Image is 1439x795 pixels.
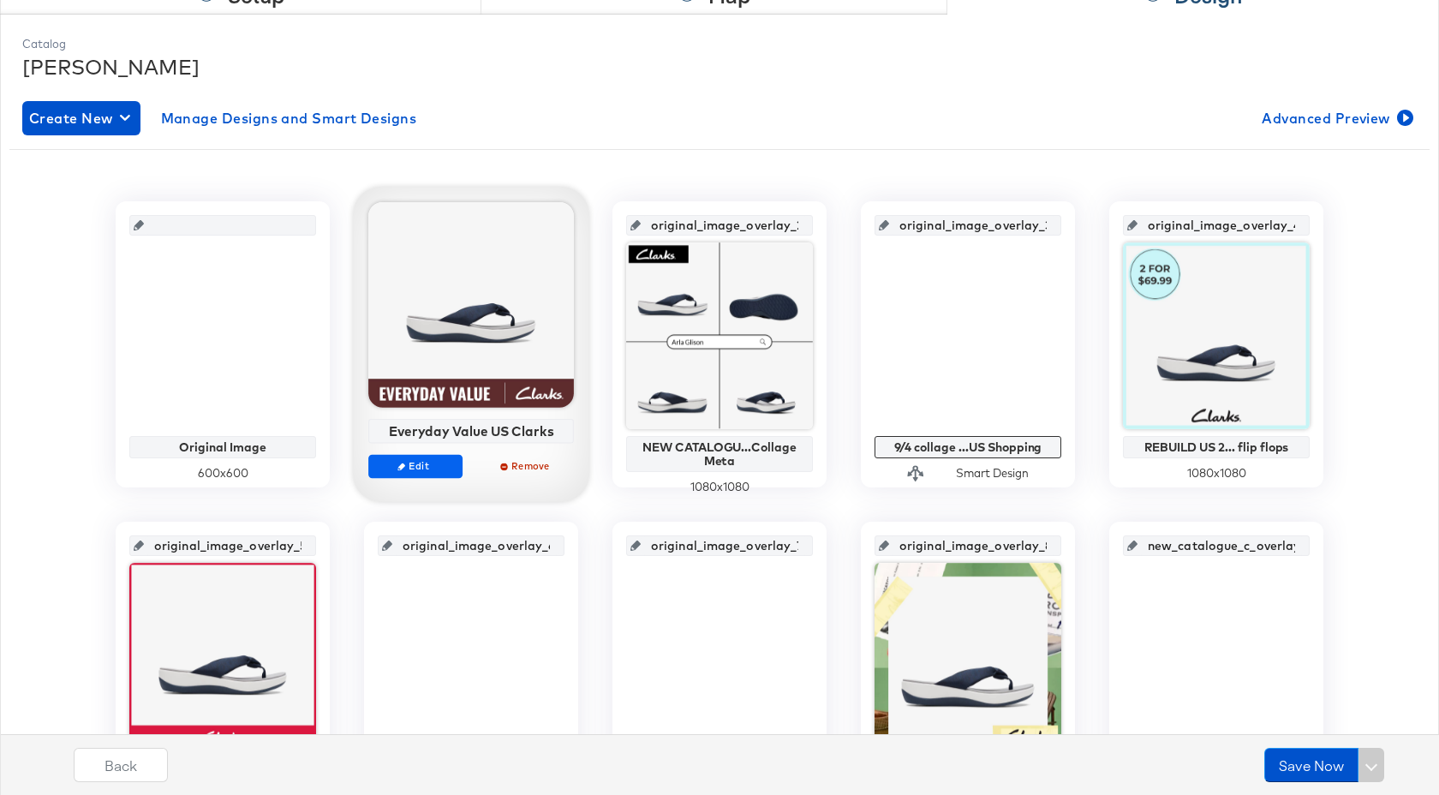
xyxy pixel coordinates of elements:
button: Remove [480,454,574,478]
button: Save Now [1264,748,1358,782]
div: Smart Design [956,465,1029,481]
div: Catalog [22,36,1417,52]
span: Manage Designs and Smart Designs [161,106,417,130]
div: REBUILD US 2... flip flops [1127,440,1305,454]
div: 1080 x 1080 [1123,465,1310,481]
div: 9/4 collage ...US Shopping [879,440,1057,454]
button: Edit [368,454,463,478]
span: Advanced Preview [1262,106,1410,130]
button: Create New [22,101,140,135]
span: Remove [487,459,566,472]
span: Create New [29,106,134,130]
div: Original Image [134,440,312,454]
button: Advanced Preview [1255,101,1417,135]
button: Manage Designs and Smart Designs [154,101,424,135]
div: [PERSON_NAME] [22,52,1417,81]
div: Everyday Value US Clarks [373,423,570,439]
span: Edit [376,459,455,472]
div: 600 x 600 [129,465,316,481]
div: 1080 x 1080 [626,479,813,495]
div: NEW CATALOGU...Collage Meta [630,440,809,468]
button: Back [74,748,168,782]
